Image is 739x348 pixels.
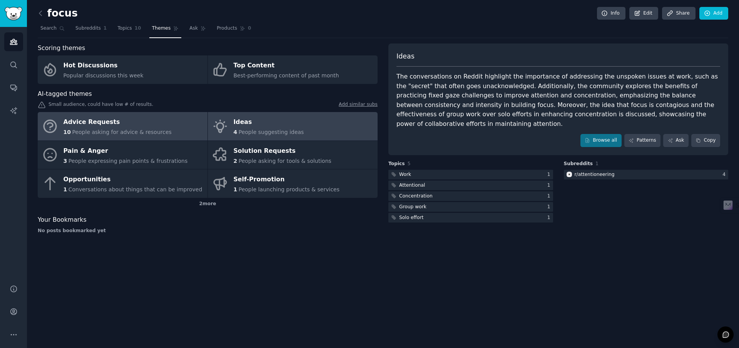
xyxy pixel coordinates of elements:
[5,7,22,20] img: GummySearch logo
[547,171,553,178] div: 1
[69,186,202,192] span: Conversations about things that can be improved
[152,25,171,32] span: Themes
[663,134,689,147] a: Ask
[234,129,237,135] span: 4
[38,89,92,99] span: AI-tagged themes
[575,171,615,178] div: r/ attentioneering
[388,213,553,223] a: Solo effort1
[564,170,729,179] a: attentioneeringr/attentioneering4
[388,170,553,179] a: Work1
[38,169,207,198] a: Opportunities1Conversations about things that can be improved
[239,158,331,164] span: People asking for tools & solutions
[38,43,85,53] span: Scoring themes
[234,72,339,79] span: Best-performing content of past month
[64,116,172,129] div: Advice Requests
[234,145,331,157] div: Solution Requests
[408,161,411,166] span: 5
[239,186,339,192] span: People launching products & services
[691,134,720,147] button: Copy
[388,181,553,190] a: Attentional1
[217,25,237,32] span: Products
[234,186,237,192] span: 1
[64,174,202,186] div: Opportunities
[38,55,207,84] a: Hot DiscussionsPopular discussions this week
[135,25,141,32] span: 10
[234,158,237,164] span: 2
[699,7,728,20] a: Add
[580,134,622,147] a: Browse all
[399,204,426,211] div: Group work
[564,161,593,167] span: Subreddits
[722,171,728,178] div: 4
[547,204,553,211] div: 1
[115,22,144,38] a: Topics10
[38,101,378,109] div: Small audience, could have low # of results.
[234,60,339,72] div: Top Content
[399,214,423,221] div: Solo effort
[248,25,251,32] span: 0
[64,186,67,192] span: 1
[72,129,171,135] span: People asking for advice & resources
[239,129,304,135] span: People suggesting ideas
[208,55,378,84] a: Top ContentBest-performing content of past month
[208,141,378,169] a: Solution Requests2People asking for tools & solutions
[208,112,378,141] a: Ideas4People suggesting ideas
[75,25,101,32] span: Subreddits
[64,158,67,164] span: 3
[547,193,553,200] div: 1
[64,60,144,72] div: Hot Discussions
[396,52,415,61] span: Ideas
[40,25,57,32] span: Search
[234,116,304,129] div: Ideas
[547,182,553,189] div: 1
[117,25,132,32] span: Topics
[662,7,695,20] a: Share
[38,112,207,141] a: Advice Requests10People asking for advice & resources
[547,214,553,221] div: 1
[38,228,378,234] div: No posts bookmarked yet
[214,22,254,38] a: Products0
[388,191,553,201] a: Concentration1
[73,22,109,38] a: Subreddits1
[149,22,182,38] a: Themes
[38,7,78,20] h2: focus
[38,141,207,169] a: Pain & Anger3People expressing pain points & frustrations
[399,193,433,200] div: Concentration
[187,22,209,38] a: Ask
[567,172,572,177] img: attentioneering
[597,7,625,20] a: Info
[38,215,87,225] span: Your Bookmarks
[64,129,71,135] span: 10
[189,25,198,32] span: Ask
[69,158,188,164] span: People expressing pain points & frustrations
[208,169,378,198] a: Self-Promotion1People launching products & services
[104,25,107,32] span: 1
[396,72,720,129] div: The conversations on Reddit highlight the importance of addressing the unspoken issues at work, s...
[64,72,144,79] span: Popular discussions this week
[399,182,425,189] div: Attentional
[629,7,658,20] a: Edit
[595,161,599,166] span: 1
[399,171,411,178] div: Work
[388,202,553,212] a: Group work1
[234,174,340,186] div: Self-Promotion
[38,198,378,210] div: 2 more
[38,22,67,38] a: Search
[624,134,660,147] a: Patterns
[64,145,188,157] div: Pain & Anger
[339,101,378,109] a: Add similar subs
[388,161,405,167] span: Topics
